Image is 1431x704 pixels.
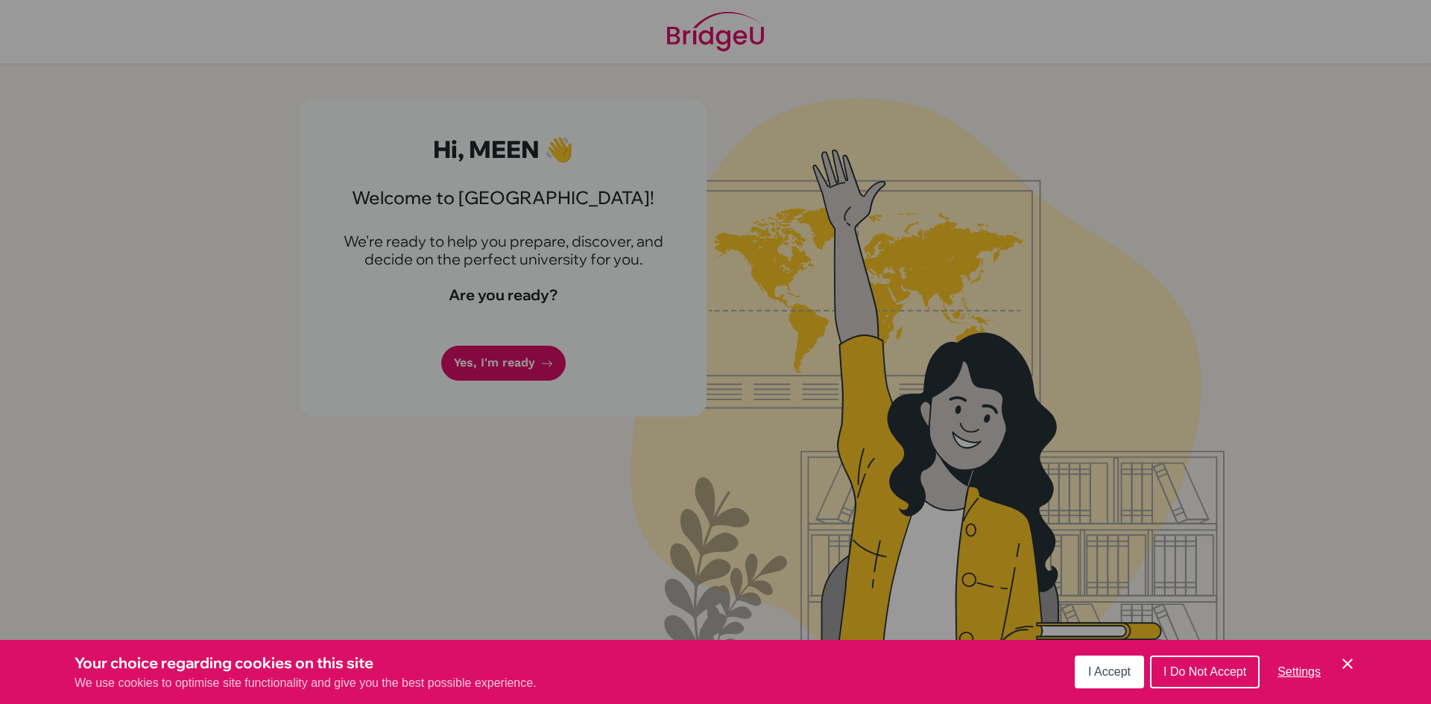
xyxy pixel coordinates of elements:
span: I Accept [1088,665,1131,678]
h3: Your choice regarding cookies on this site [75,652,537,674]
button: Save and close [1339,655,1356,673]
span: I Do Not Accept [1163,665,1246,678]
button: I Do Not Accept [1150,656,1260,688]
button: I Accept [1075,656,1144,688]
span: Settings [1277,665,1321,678]
p: We use cookies to optimise site functionality and give you the best possible experience. [75,674,537,692]
button: Settings [1266,657,1333,687]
